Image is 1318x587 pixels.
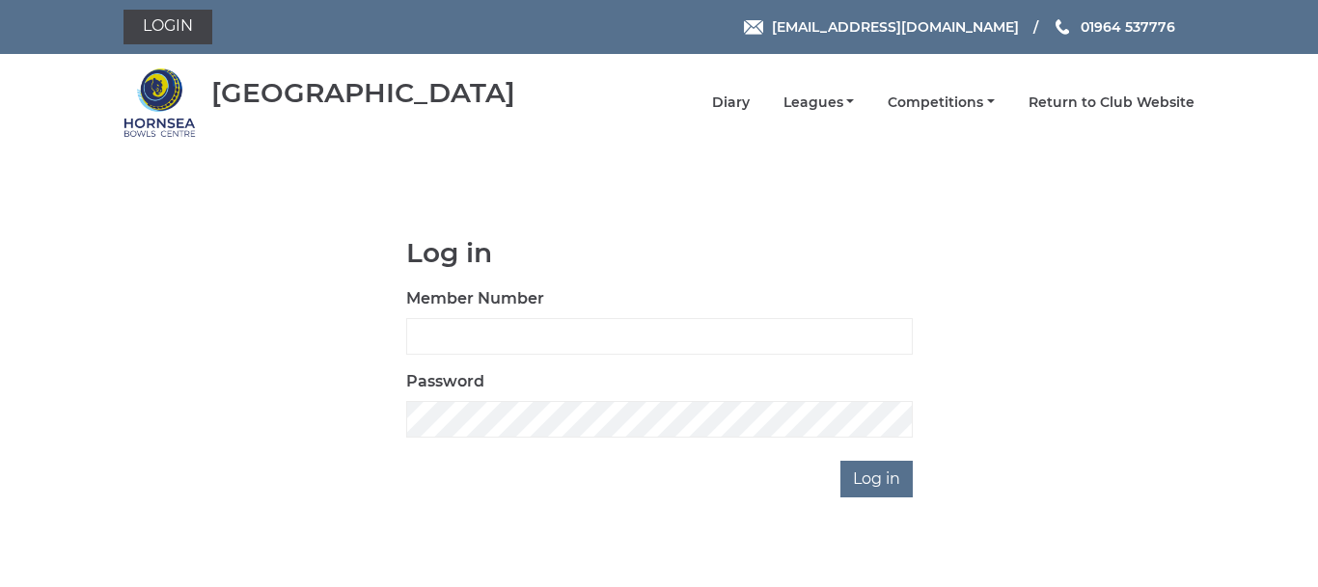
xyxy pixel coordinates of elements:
[772,18,1019,36] span: [EMAIL_ADDRESS][DOMAIN_NAME]
[744,16,1019,38] a: Email [EMAIL_ADDRESS][DOMAIN_NAME]
[1029,93,1194,112] a: Return to Club Website
[1056,19,1069,35] img: Phone us
[783,93,855,112] a: Leagues
[1081,18,1175,36] span: 01964 537776
[840,461,913,497] input: Log in
[124,67,196,139] img: Hornsea Bowls Centre
[406,370,484,393] label: Password
[124,10,212,44] a: Login
[888,93,995,112] a: Competitions
[211,78,515,108] div: [GEOGRAPHIC_DATA]
[744,20,763,35] img: Email
[406,238,913,268] h1: Log in
[406,287,544,310] label: Member Number
[1053,16,1175,38] a: Phone us 01964 537776
[712,93,750,112] a: Diary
